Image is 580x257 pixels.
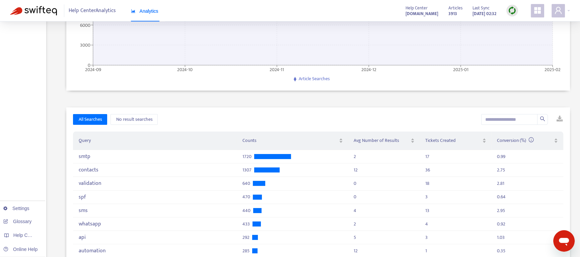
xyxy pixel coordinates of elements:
[237,132,348,150] th: Counts
[497,224,505,224] div: 0.92
[85,66,101,73] tspan: 2024-09
[111,114,158,125] button: No result searches
[78,167,222,173] div: contacts
[354,197,356,197] div: 0
[497,251,505,251] div: 0.35
[131,9,136,13] span: area-chart
[473,10,496,17] strong: [DATE] 02:32
[540,116,545,121] span: search
[78,153,222,160] div: smtp
[406,4,428,12] span: Help Center
[3,219,31,224] a: Glossary
[533,6,541,14] span: appstore
[497,170,505,170] div: 2.75
[425,170,430,170] div: 36
[497,197,506,197] div: 0.64
[242,224,250,224] span: 433
[448,10,457,17] strong: 3913
[554,6,562,14] span: user
[242,251,249,251] span: 285
[420,132,492,150] th: Tickets Created
[425,251,427,251] div: 1
[354,170,358,170] div: 12
[425,224,428,224] div: 4
[448,4,462,12] span: Articles
[453,66,468,73] tspan: 2025-01
[425,137,481,144] span: Tickets Created
[73,114,107,125] button: All Searches
[78,221,222,227] div: whatsapp
[10,6,57,15] img: Swifteq
[80,21,90,29] tspan: 6000
[354,224,356,224] div: 2
[78,248,222,254] div: automation
[299,75,330,83] span: Article Searches
[242,137,338,144] span: Counts
[177,66,193,73] tspan: 2024-10
[80,41,90,49] tspan: 3000
[270,66,284,73] tspan: 2024-11
[242,197,250,197] span: 470
[508,6,516,15] img: sync.dc5367851b00ba804db3.png
[88,61,90,69] tspan: 0
[116,116,152,123] span: No result searches
[545,66,561,73] tspan: 2025-02
[242,170,251,170] span: 1307
[78,180,222,187] div: validation
[348,132,420,150] th: Avg Number of Results
[78,194,222,200] div: spf
[473,4,490,12] span: Last Sync
[78,207,222,214] div: sms
[553,230,575,252] iframe: Button to launch messaging window, conversation in progress
[73,132,237,150] th: Query
[425,197,428,197] div: 3
[13,233,41,238] span: Help Centers
[361,66,376,73] tspan: 2024-12
[3,247,38,252] a: Online Help
[3,206,29,211] a: Settings
[354,251,358,251] div: 12
[406,10,438,17] a: [DOMAIN_NAME]
[78,234,222,241] div: api
[354,137,409,144] span: Avg Number of Results
[131,8,158,14] span: Analytics
[78,116,102,123] span: All Searches
[69,4,116,17] span: Help Center Analytics
[497,137,534,144] span: Conversion (%)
